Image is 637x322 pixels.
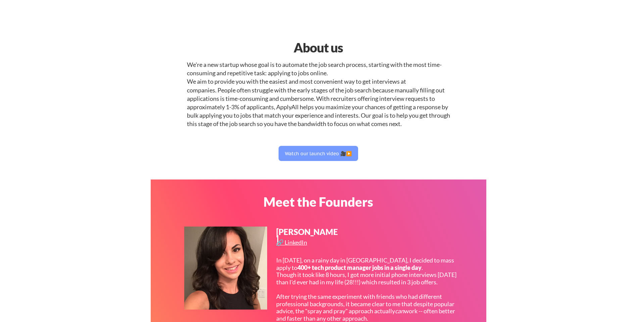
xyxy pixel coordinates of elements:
[187,61,450,128] div: We're a new startup whose goal is to automate the job search process, starting with the most time...
[395,307,404,315] em: can
[276,239,309,245] div: 🔗 LinkedIn
[279,146,358,161] button: Watch our launch video 🎥▶️
[297,264,422,271] strong: 400+ tech product manager jobs in a single day
[232,195,404,208] div: Meet the Founders
[276,239,309,248] a: 🔗 LinkedIn
[276,228,339,244] div: [PERSON_NAME]
[232,38,404,57] div: About us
